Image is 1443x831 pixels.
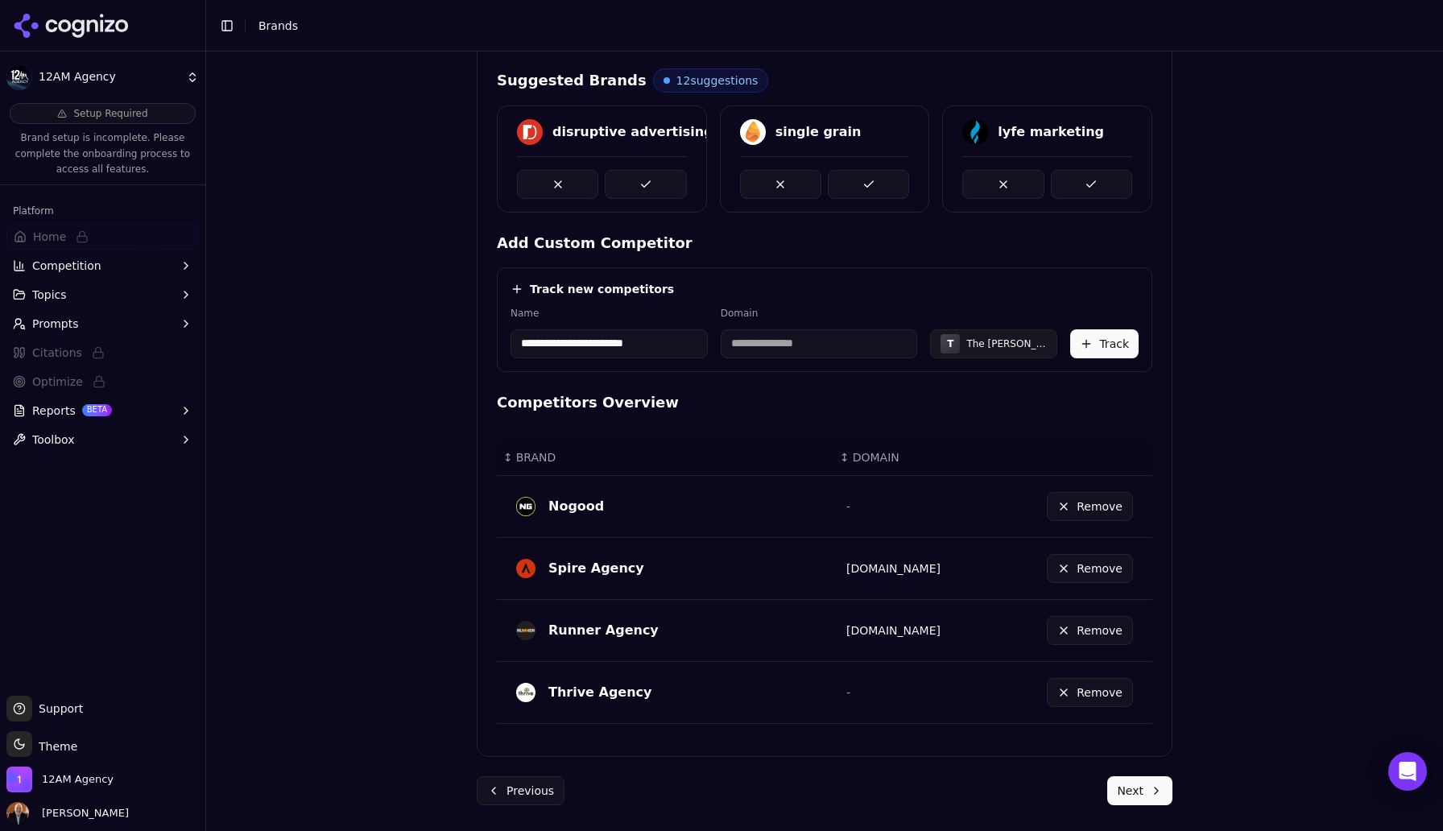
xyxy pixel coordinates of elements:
[32,403,76,419] span: Reports
[497,391,1152,414] h4: Competitors Overview
[1047,678,1133,707] button: Remove
[548,621,659,640] div: Runner Agency
[32,701,83,717] span: Support
[497,69,647,92] h4: Suggested Brands
[39,70,180,85] span: 12AM Agency
[548,683,652,702] div: Thrive Agency
[846,624,941,637] a: [DOMAIN_NAME]
[775,122,862,142] div: single grain
[32,316,79,332] span: Prompts
[32,287,67,303] span: Topics
[503,449,827,465] div: ↕BRAND
[6,802,129,825] button: Open user button
[511,307,708,320] label: Name
[32,374,83,390] span: Optimize
[1047,554,1133,583] button: Remove
[517,119,543,145] img: disruptive advertising
[32,432,75,448] span: Toolbox
[477,776,564,805] button: Previous
[548,559,644,578] div: Spire Agency
[6,253,199,279] button: Competition
[32,345,82,361] span: Citations
[497,440,1152,724] div: Data table
[33,229,66,245] span: Home
[6,64,32,90] img: 12AM Agency
[966,337,1047,350] div: The [PERSON_NAME] Shop Marketing
[552,122,713,142] div: disruptive advertising
[258,18,1398,34] nav: breadcrumb
[676,72,759,89] span: 12 suggestions
[530,281,674,297] h4: Track new competitors
[840,449,969,465] div: ↕DOMAIN
[6,767,32,792] img: 12AM Agency
[35,806,129,821] span: [PERSON_NAME]
[516,621,535,640] img: RUNNER Agency
[6,311,199,337] button: Prompts
[258,19,298,32] span: Brands
[1388,752,1427,791] div: Open Intercom Messenger
[846,500,850,513] span: -
[6,802,29,825] img: Robert Portillo
[497,232,1152,254] h4: Add Custom Competitor
[6,427,199,453] button: Toolbox
[998,122,1104,142] div: lyfe marketing
[1047,492,1133,521] button: Remove
[32,258,101,274] span: Competition
[853,449,899,465] span: DOMAIN
[846,562,941,575] a: [DOMAIN_NAME]
[1107,776,1172,805] button: Next
[962,119,988,145] img: lyfe marketing
[516,683,535,702] img: Thrive Agency
[516,559,535,578] img: Spire Agency
[6,767,114,792] button: Open organization switcher
[721,307,918,320] label: Domain
[1070,329,1139,358] button: Track
[516,449,556,465] span: BRAND
[516,497,535,516] img: nogood
[10,130,196,178] p: Brand setup is incomplete. Please complete the onboarding process to access all features.
[6,282,199,308] button: Topics
[833,440,975,476] th: DOMAIN
[42,772,114,787] span: 12AM Agency
[32,740,77,753] span: Theme
[6,198,199,224] div: Platform
[548,497,604,516] div: Nogood
[1047,616,1133,645] button: Remove
[82,404,112,415] span: BETA
[73,107,147,120] span: Setup Required
[497,440,833,476] th: BRAND
[6,398,199,424] button: ReportsBETA
[947,337,953,350] span: T
[846,686,850,699] span: -
[740,119,766,145] img: single grain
